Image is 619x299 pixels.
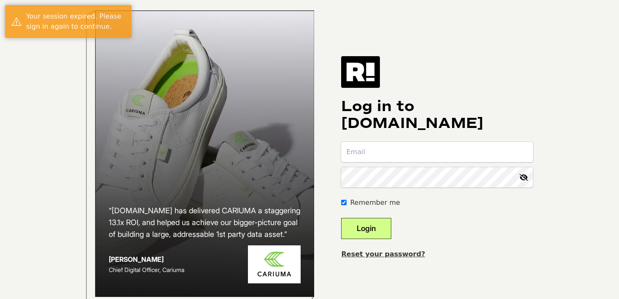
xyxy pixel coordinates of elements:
[109,266,184,273] span: Chief Digital Officer, Cariuma
[109,255,164,264] strong: [PERSON_NAME]
[109,205,301,240] h2: “[DOMAIN_NAME] has delivered CARIUMA a staggering 13.1x ROI, and helped us achieve our bigger-pic...
[341,56,380,87] img: Retention.com
[341,98,533,132] h1: Log in to [DOMAIN_NAME]
[26,11,125,32] div: Your session expired. Please sign in again to continue.
[341,250,425,258] a: Reset your password?
[341,142,533,162] input: Email
[350,198,400,208] label: Remember me
[248,245,301,284] img: Cariuma
[341,218,391,239] button: Login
